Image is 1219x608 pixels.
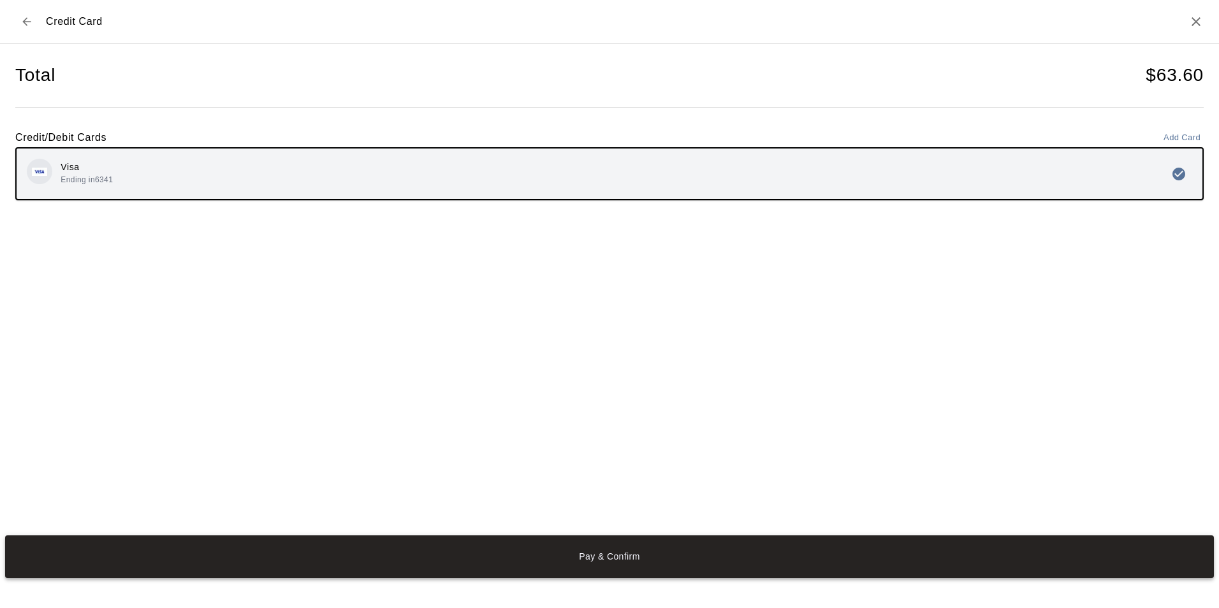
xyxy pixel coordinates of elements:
[1146,64,1204,87] h4: $ 63.60
[1188,14,1204,29] button: Close
[15,64,55,87] h4: Total
[32,168,47,176] img: Credit card brand logo
[61,161,113,174] p: Visa
[15,10,38,33] button: Back to checkout
[5,535,1214,578] button: Pay & Confirm
[1160,128,1204,148] button: Add Card
[61,175,113,184] span: Ending in 6341
[15,10,103,33] div: Credit Card
[17,148,1202,199] button: Credit card brand logoVisaEnding in6341
[15,129,106,146] h6: Credit/Debit Cards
